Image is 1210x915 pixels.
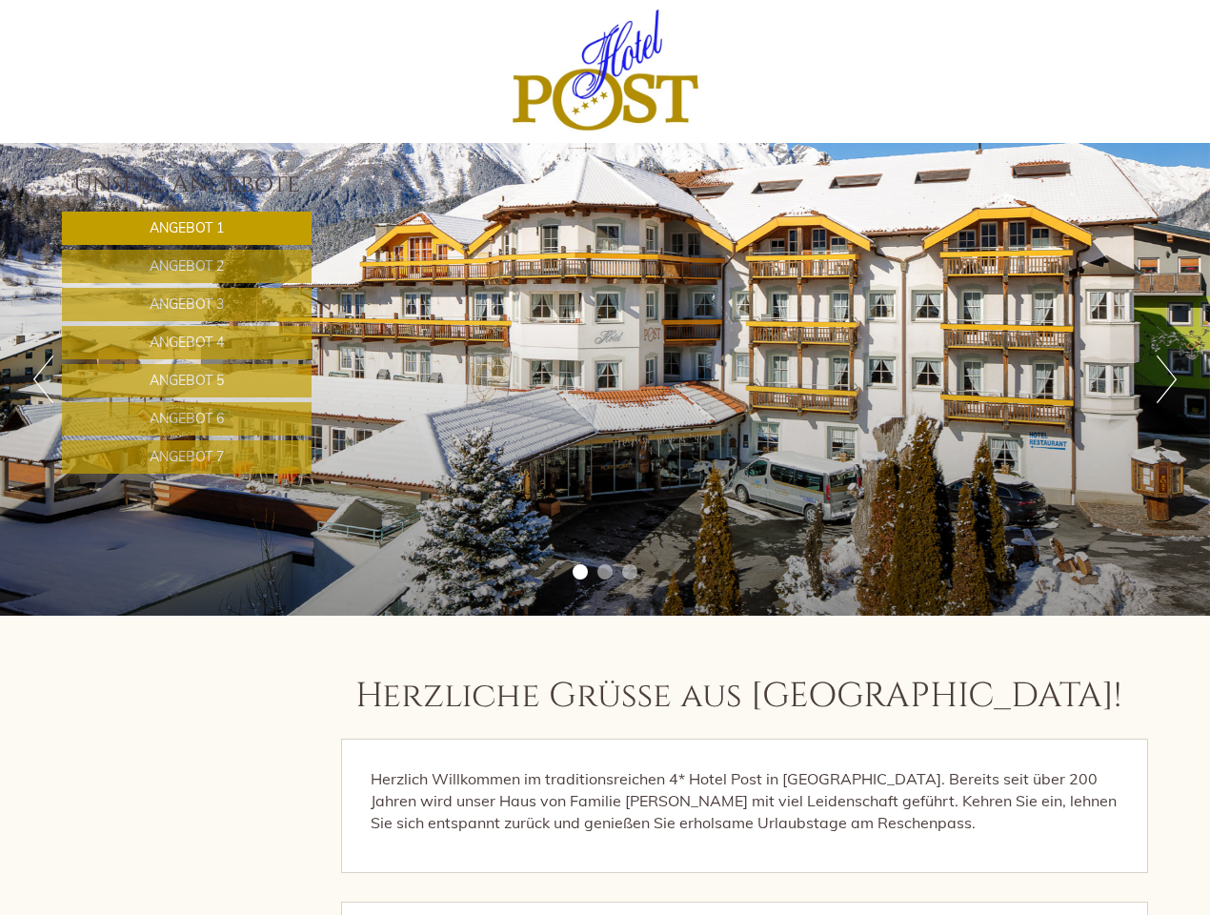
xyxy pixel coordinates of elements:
button: Previous [33,356,53,403]
button: Next [1157,356,1177,403]
span: Angebot 4 [150,334,224,351]
span: Angebot 6 [150,410,224,427]
span: Angebot 5 [150,372,224,389]
div: Unsere Angebote [62,167,312,202]
span: Angebot 7 [150,448,224,465]
h1: Herzliche Grüße aus [GEOGRAPHIC_DATA]! [355,678,1121,716]
span: Angebot 2 [150,257,224,274]
p: Herzlich Willkommen im traditionsreichen 4* Hotel Post in [GEOGRAPHIC_DATA]. Bereits seit über 20... [371,768,1119,834]
span: Angebot 3 [150,295,224,313]
span: Angebot 1 [150,219,224,236]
